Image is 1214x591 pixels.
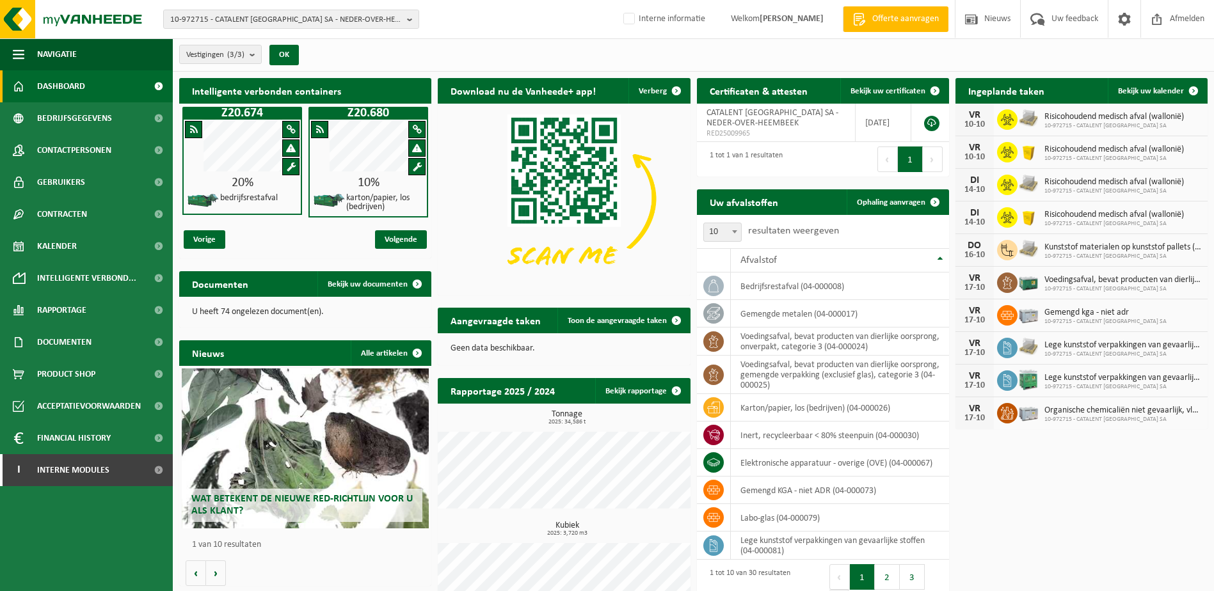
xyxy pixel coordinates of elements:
[962,185,987,194] div: 14-10
[438,308,554,333] h2: Aangevraagde taken
[1044,242,1201,253] span: Kunststof materialen op kunststof pallets (hollekamerplaten pp vellen + witte ha...
[310,177,427,189] div: 10%
[1018,173,1039,194] img: LP-PA-00000-WDN-11
[955,78,1057,103] h2: Ingeplande taken
[37,326,92,358] span: Documenten
[37,70,85,102] span: Dashboard
[1044,187,1184,195] span: 10-972715 - CATALENT [GEOGRAPHIC_DATA] SA
[697,189,791,214] h2: Uw afvalstoffen
[962,218,987,227] div: 14-10
[1044,351,1201,358] span: 10-972715 - CATALENT [GEOGRAPHIC_DATA] SA
[850,564,875,590] button: 1
[444,521,690,537] h3: Kubiek
[1108,78,1206,104] a: Bekijk uw kalender
[703,145,783,173] div: 1 tot 1 van 1 resultaten
[962,153,987,162] div: 10-10
[179,271,261,296] h2: Documenten
[1018,401,1039,423] img: PB-LB-0680-HPE-GY-11
[898,146,923,172] button: 1
[962,283,987,292] div: 17-10
[923,146,943,172] button: Next
[557,308,689,333] a: Toon de aangevraagde taken
[37,422,111,454] span: Financial History
[731,477,949,504] td: gemengd KGA - niet ADR (04-000073)
[1044,253,1201,260] span: 10-972715 - CATALENT [GEOGRAPHIC_DATA] SA
[37,358,95,390] span: Product Shop
[697,78,820,103] h2: Certificaten & attesten
[962,404,987,414] div: VR
[1018,238,1039,260] img: LP-PA-00000-WDN-11
[731,422,949,449] td: inert, recycleerbaar < 80% steenpuin (04-000030)
[703,223,742,242] span: 10
[438,104,690,293] img: Download de VHEPlus App
[856,104,911,142] td: [DATE]
[962,240,987,251] div: DO
[182,368,429,528] a: Wat betekent de nieuwe RED-richtlijn voor u als klant?
[1018,271,1039,292] img: PB-LB-0680-HPE-GN-01
[568,317,667,325] span: Toon de aangevraagde taken
[1044,155,1184,162] span: 10-972715 - CATALENT [GEOGRAPHIC_DATA] SA
[346,194,422,212] h4: karton/papier, los (bedrijven)
[962,371,987,381] div: VR
[184,177,301,189] div: 20%
[1044,145,1184,155] span: Risicohoudend medisch afval (wallonië)
[869,13,942,26] span: Offerte aanvragen
[37,294,86,326] span: Rapportage
[1018,368,1039,391] img: PB-HB-1400-HPE-GN-11
[962,306,987,316] div: VR
[438,78,609,103] h2: Download nu de Vanheede+ app!
[731,504,949,532] td: labo-glas (04-000079)
[748,226,839,236] label: resultaten weergeven
[313,193,345,209] img: HK-XZ-20-GN-01
[962,316,987,325] div: 17-10
[37,390,141,422] span: Acceptatievoorwaarden
[707,108,838,128] span: CATALENT [GEOGRAPHIC_DATA] SA - NEDER-OVER-HEEMBEEK
[184,230,225,249] span: Vorige
[851,87,925,95] span: Bekijk uw certificaten
[962,273,987,283] div: VR
[37,230,77,262] span: Kalender
[621,10,705,29] label: Interne informatie
[375,230,427,249] span: Volgende
[875,564,900,590] button: 2
[1018,107,1039,129] img: LP-PA-00000-WDN-11
[639,87,667,95] span: Verberg
[451,344,677,353] p: Geen data beschikbaar.
[220,194,278,203] h4: bedrijfsrestafval
[438,378,568,403] h2: Rapportage 2025 / 2024
[1044,373,1201,383] span: Lege kunststof verpakkingen van gevaarlijke stoffen
[351,340,430,366] a: Alle artikelen
[1044,308,1167,318] span: Gemengd kga - niet adr
[1044,416,1201,423] span: 10-972715 - CATALENT [GEOGRAPHIC_DATA] SA
[191,494,413,516] span: Wat betekent de nieuwe RED-richtlijn voor u als klant?
[962,349,987,358] div: 17-10
[595,378,689,404] a: Bekijk rapportage
[186,45,244,65] span: Vestigingen
[1044,220,1184,228] span: 10-972715 - CATALENT [GEOGRAPHIC_DATA] SA
[1044,383,1201,391] span: 10-972715 - CATALENT [GEOGRAPHIC_DATA] SA
[962,338,987,349] div: VR
[1044,275,1201,285] span: Voedingsafval, bevat producten van dierlijke oorsprong, gemengde verpakking (exc...
[163,10,419,29] button: 10-972715 - CATALENT [GEOGRAPHIC_DATA] SA - NEDER-OVER-HEEMBEEK
[847,189,948,215] a: Ophaling aanvragen
[1044,285,1201,293] span: 10-972715 - CATALENT [GEOGRAPHIC_DATA] SA
[962,120,987,129] div: 10-10
[1044,177,1184,187] span: Risicohoudend medisch afval (wallonië)
[731,394,949,422] td: karton/papier, los (bedrijven) (04-000026)
[37,262,136,294] span: Intelligente verbond...
[179,78,431,103] h2: Intelligente verbonden containers
[1044,318,1167,326] span: 10-972715 - CATALENT [GEOGRAPHIC_DATA] SA
[877,146,898,172] button: Previous
[857,198,925,207] span: Ophaling aanvragen
[900,564,925,590] button: 3
[962,110,987,120] div: VR
[444,410,690,425] h3: Tonnage
[962,208,987,218] div: DI
[444,530,690,537] span: 2025: 3,720 m3
[37,166,85,198] span: Gebruikers
[740,255,777,265] span: Afvalstof
[317,271,430,297] a: Bekijk uw documenten
[731,327,949,356] td: voedingsafval, bevat producten van dierlijke oorsprong, onverpakt, categorie 3 (04-000024)
[192,540,425,549] p: 1 van 10 resultaten
[843,6,948,32] a: Offerte aanvragen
